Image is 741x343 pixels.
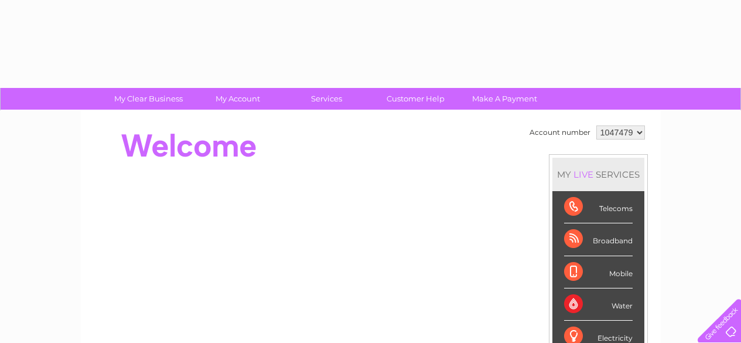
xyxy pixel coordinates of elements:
[367,88,464,110] a: Customer Help
[564,223,633,256] div: Broadband
[527,123,593,142] td: Account number
[564,191,633,223] div: Telecoms
[564,288,633,321] div: Water
[564,256,633,288] div: Mobile
[571,169,596,180] div: LIVE
[456,88,553,110] a: Make A Payment
[278,88,375,110] a: Services
[552,158,644,191] div: MY SERVICES
[189,88,286,110] a: My Account
[100,88,197,110] a: My Clear Business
